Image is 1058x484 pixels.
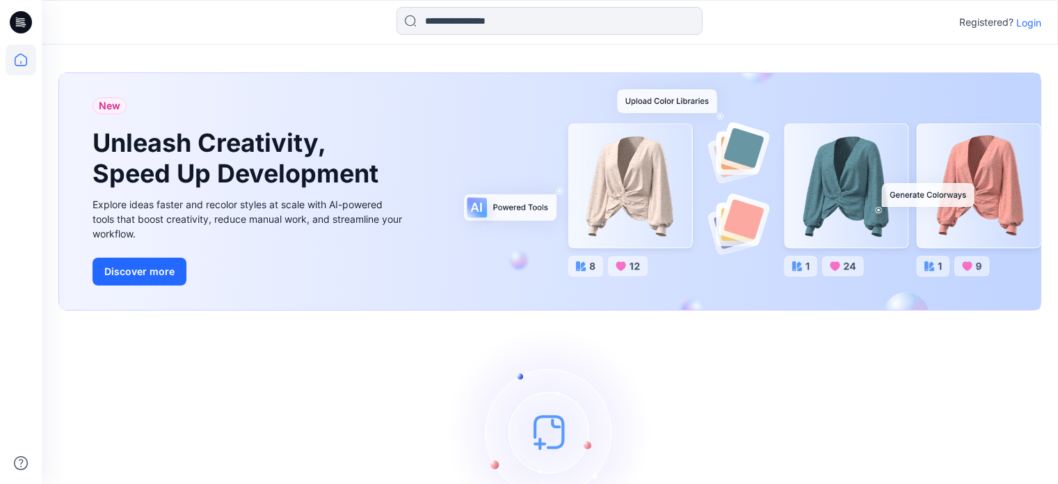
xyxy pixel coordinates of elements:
p: Login [1016,15,1041,30]
span: New [99,97,120,114]
a: Discover more [93,258,406,286]
h1: Unleash Creativity, Speed Up Development [93,128,385,188]
button: Discover more [93,258,186,286]
p: Registered? [959,14,1013,31]
div: Explore ideas faster and recolor styles at scale with AI-powered tools that boost creativity, red... [93,197,406,241]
